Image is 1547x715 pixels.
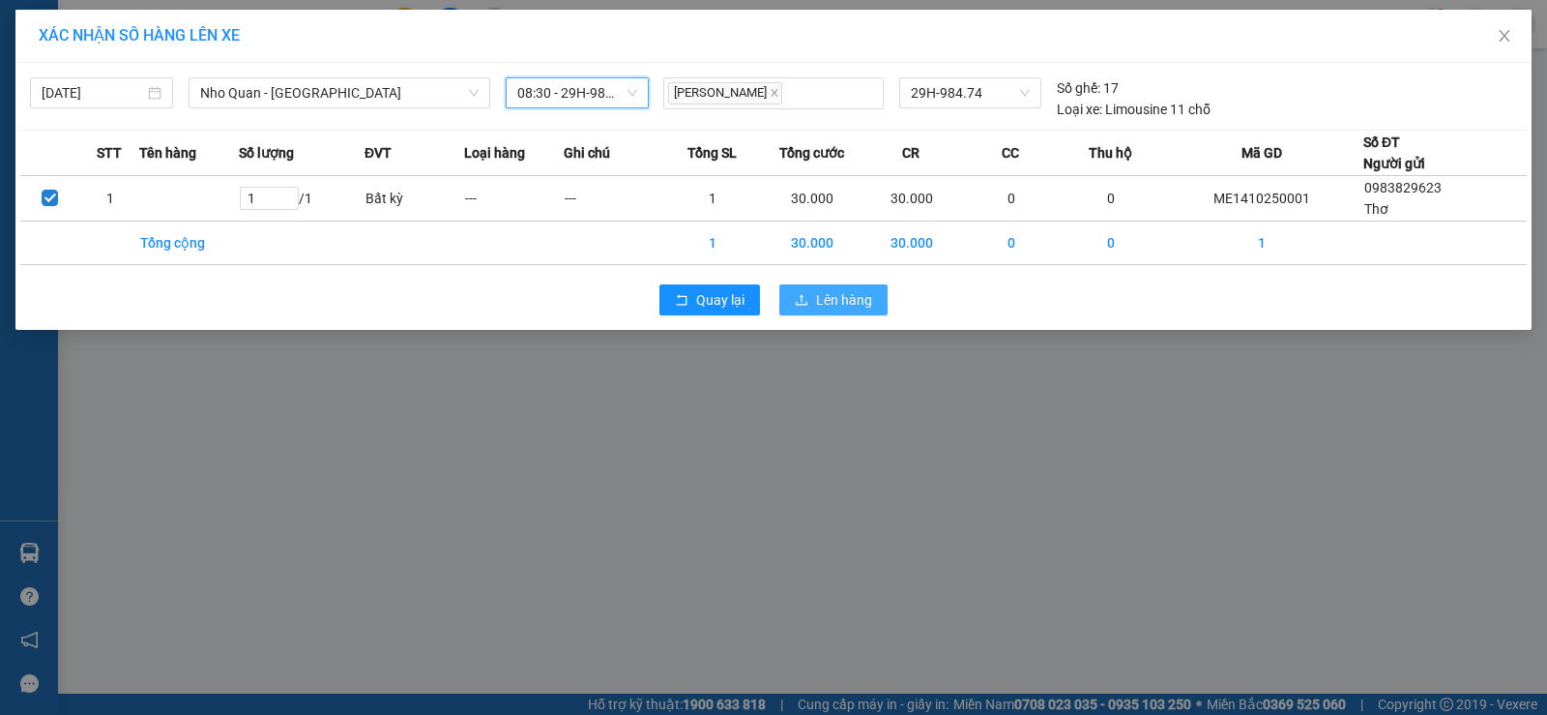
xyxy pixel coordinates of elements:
[1057,77,1119,99] div: 17
[517,78,637,107] span: 08:30 - 29H-984.74
[239,176,365,222] td: / 1
[902,142,919,164] span: CR
[1089,142,1132,164] span: Thu hộ
[200,78,479,107] span: Nho Quan - Hà Nội
[1364,201,1388,217] span: Thơ
[139,222,239,265] td: Tổng cộng
[779,284,888,315] button: uploadLên hàng
[861,176,961,222] td: 30.000
[1061,222,1160,265] td: 0
[564,176,663,222] td: ---
[365,142,392,164] span: ĐVT
[961,176,1061,222] td: 0
[1241,142,1282,164] span: Mã GD
[687,142,737,164] span: Tổng SL
[663,176,763,222] td: 1
[696,289,744,311] span: Quay lại
[239,142,294,164] span: Số lượng
[668,82,782,104] span: [PERSON_NAME]
[779,142,844,164] span: Tổng cước
[675,293,688,309] span: rollback
[911,78,1030,107] span: 29H-984.74
[1160,222,1363,265] td: 1
[1057,99,1211,120] div: Limousine 11 chỗ
[42,82,144,104] input: 14/10/2025
[961,222,1061,265] td: 0
[80,176,140,222] td: 1
[1057,77,1100,99] span: Số ghế:
[365,176,464,222] td: Bất kỳ
[763,176,862,222] td: 30.000
[770,88,779,98] span: close
[139,142,196,164] span: Tên hàng
[468,87,480,99] span: down
[564,142,610,164] span: Ghi chú
[97,142,122,164] span: STT
[861,222,961,265] td: 30.000
[1363,132,1425,174] div: Số ĐT Người gửi
[663,222,763,265] td: 1
[1057,99,1102,120] span: Loại xe:
[464,176,564,222] td: ---
[763,222,862,265] td: 30.000
[795,293,808,309] span: upload
[1477,10,1532,64] button: Close
[816,289,872,311] span: Lên hàng
[1364,180,1442,195] span: 0983829623
[1061,176,1160,222] td: 0
[1002,142,1019,164] span: CC
[39,26,240,45] span: XÁC NHẬN SỐ HÀNG LÊN XE
[1497,28,1512,44] span: close
[464,142,525,164] span: Loại hàng
[659,284,760,315] button: rollbackQuay lại
[1160,176,1363,222] td: ME1410250001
